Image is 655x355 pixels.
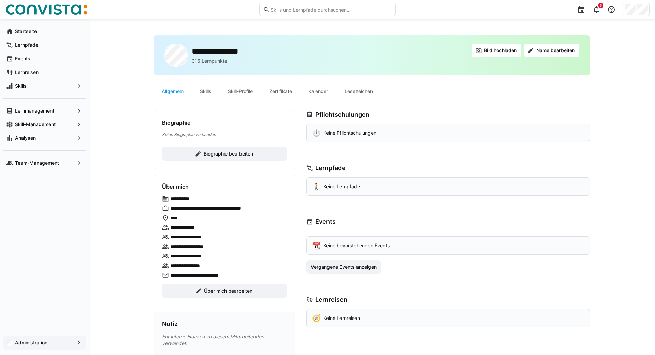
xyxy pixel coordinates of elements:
[535,47,576,54] span: Name bearbeiten
[300,83,336,100] div: Kalender
[192,83,220,100] div: Skills
[312,242,321,249] div: 📆
[270,6,392,13] input: Skills und Lernpfade durchsuchen…
[312,183,321,190] div: 🚶
[162,132,287,137] p: Keine Biographie vorhanden
[162,333,287,347] p: Für interne Notizen zu diesem Mitarbeitenden verwendet.
[323,315,360,322] p: Keine Lernreisen
[315,164,346,172] h3: Lernpfade
[306,260,381,274] button: Vergangene Events anzeigen
[315,111,369,118] h3: Pflichtschulungen
[524,44,579,57] button: Name bearbeiten
[162,147,287,161] button: Biographie bearbeiten
[315,296,347,304] h3: Lernreisen
[312,130,321,136] div: ⏱️
[323,183,360,190] p: Keine Lernpfade
[203,287,253,294] span: Über mich bearbeiten
[310,264,378,270] span: Vergangene Events anzeigen
[472,44,521,57] button: Bild hochladen
[192,58,227,64] p: 315 Lernpunkte
[336,83,381,100] div: Lesezeichen
[162,183,189,190] h4: Über mich
[162,284,287,298] button: Über mich bearbeiten
[162,320,178,328] h3: Notiz
[323,242,390,249] p: Keine bevorstehenden Events
[483,47,518,54] span: Bild hochladen
[203,150,254,157] span: Biographie bearbeiten
[600,3,602,8] span: 6
[312,315,321,322] div: 🧭
[154,83,192,100] div: Allgemein
[315,218,336,225] h3: Events
[162,119,190,126] h4: Biographie
[261,83,300,100] div: Zertifikate
[323,130,376,136] p: Keine Pflichtschulungen
[220,83,261,100] div: Skill-Profile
